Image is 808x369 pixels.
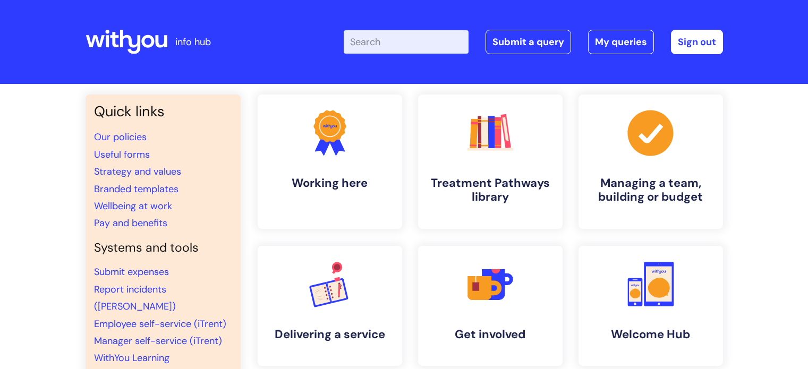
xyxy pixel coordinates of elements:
h4: Welcome Hub [587,328,715,341]
a: Pay and benefits [94,217,167,229]
a: Submit a query [486,30,571,54]
a: Useful forms [94,148,150,161]
a: Working here [258,95,402,229]
h4: Managing a team, building or budget [587,176,715,204]
p: info hub [175,33,211,50]
a: Manager self-service (iTrent) [94,334,222,347]
a: Welcome Hub [579,246,723,366]
a: Report incidents ([PERSON_NAME]) [94,283,176,313]
a: Submit expenses [94,265,169,278]
a: Managing a team, building or budget [579,95,723,229]
a: WithYou Learning [94,351,169,364]
h4: Get involved [427,328,554,341]
h4: Delivering a service [266,328,394,341]
h4: Systems and tools [94,241,232,255]
a: Wellbeing at work [94,200,172,212]
a: Delivering a service [258,246,402,366]
h3: Quick links [94,103,232,120]
div: | - [344,30,723,54]
a: My queries [588,30,654,54]
a: Strategy and values [94,165,181,178]
a: Employee self-service (iTrent) [94,317,226,330]
input: Search [344,30,469,54]
a: Treatment Pathways library [418,95,563,229]
h4: Working here [266,176,394,190]
a: Sign out [671,30,723,54]
a: Our policies [94,131,147,143]
a: Get involved [418,246,563,366]
a: Branded templates [94,183,178,195]
h4: Treatment Pathways library [427,176,554,204]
